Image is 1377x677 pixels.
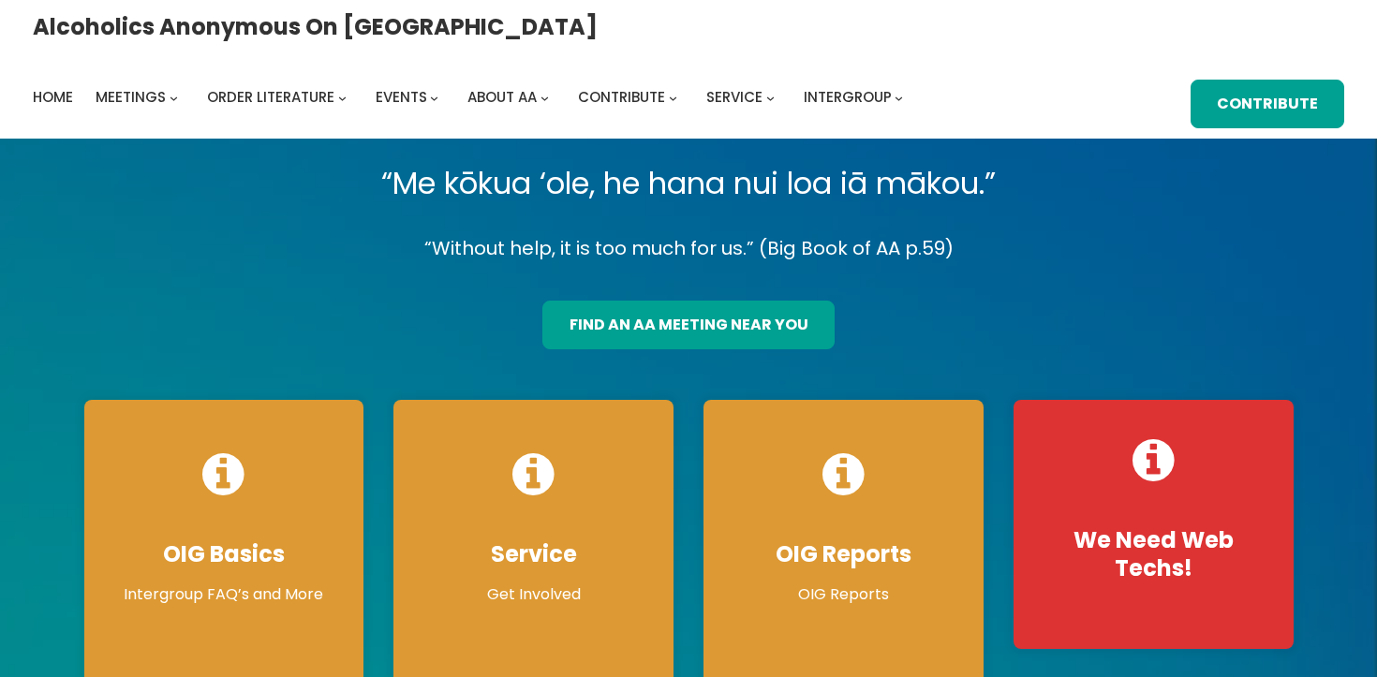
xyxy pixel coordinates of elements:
span: Contribute [578,87,665,107]
button: Order Literature submenu [338,93,347,101]
button: About AA submenu [540,93,549,101]
h4: OIG Reports [722,540,965,568]
button: Meetings submenu [170,93,178,101]
a: Service [706,84,763,110]
span: Home [33,87,73,107]
h4: Service [412,540,655,568]
p: “Me kōkua ‘ole, he hana nui loa iā mākou.” [69,157,1309,210]
a: Contribute [1191,80,1344,128]
p: Intergroup FAQ’s and More [103,583,346,606]
a: Home [33,84,73,110]
button: Contribute submenu [669,93,677,101]
button: Intergroup submenu [895,93,903,101]
a: Contribute [578,84,665,110]
a: Events [376,84,427,110]
p: “Without help, it is too much for us.” (Big Book of AA p.59) [69,232,1309,265]
button: Service submenu [766,93,775,101]
h4: We Need Web Techs! [1032,526,1275,582]
span: About AA [467,87,537,107]
p: OIG Reports [722,583,965,606]
p: Get Involved [412,583,655,606]
span: Intergroup [804,87,892,107]
a: Alcoholics Anonymous on [GEOGRAPHIC_DATA] [33,7,598,47]
span: Meetings [96,87,166,107]
h4: OIG Basics [103,540,346,568]
span: Service [706,87,763,107]
a: Intergroup [804,84,892,110]
span: Order Literature [207,87,334,107]
a: find an aa meeting near you [542,301,834,349]
a: Meetings [96,84,166,110]
span: Events [376,87,427,107]
nav: Intergroup [33,84,910,110]
button: Events submenu [430,93,438,101]
a: About AA [467,84,537,110]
